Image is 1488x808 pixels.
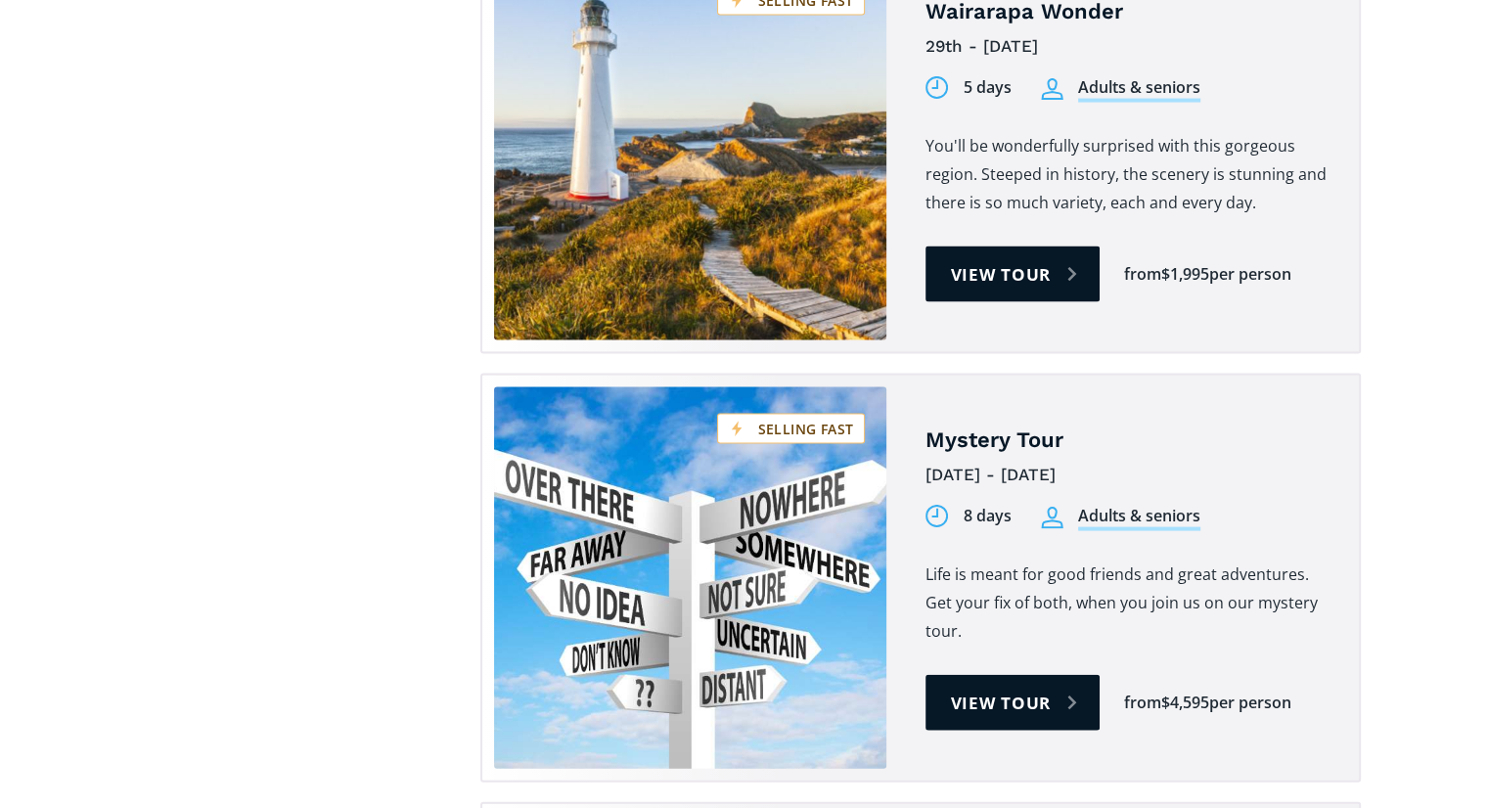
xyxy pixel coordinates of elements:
[1161,263,1209,286] div: $1,995
[925,247,1101,302] a: View tour
[976,505,1012,527] div: days
[964,505,972,527] div: 8
[976,76,1012,99] div: days
[1209,692,1291,714] div: per person
[925,426,1330,455] h4: Mystery Tour
[1124,692,1161,714] div: from
[1124,263,1161,286] div: from
[925,561,1330,646] p: Life is meant for good friends and great adventures. Get your fix of both, when you join us on ou...
[1078,505,1200,531] div: Adults & seniors
[925,31,1330,62] div: 29th - [DATE]
[1078,76,1200,103] div: Adults & seniors
[925,460,1330,490] div: [DATE] - [DATE]
[925,132,1330,217] p: You'll be wonderfully surprised with this gorgeous region. Steeped in history, the scenery is stu...
[1209,263,1291,286] div: per person
[1161,692,1209,714] div: $4,595
[964,76,972,99] div: 5
[925,675,1101,731] a: View tour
